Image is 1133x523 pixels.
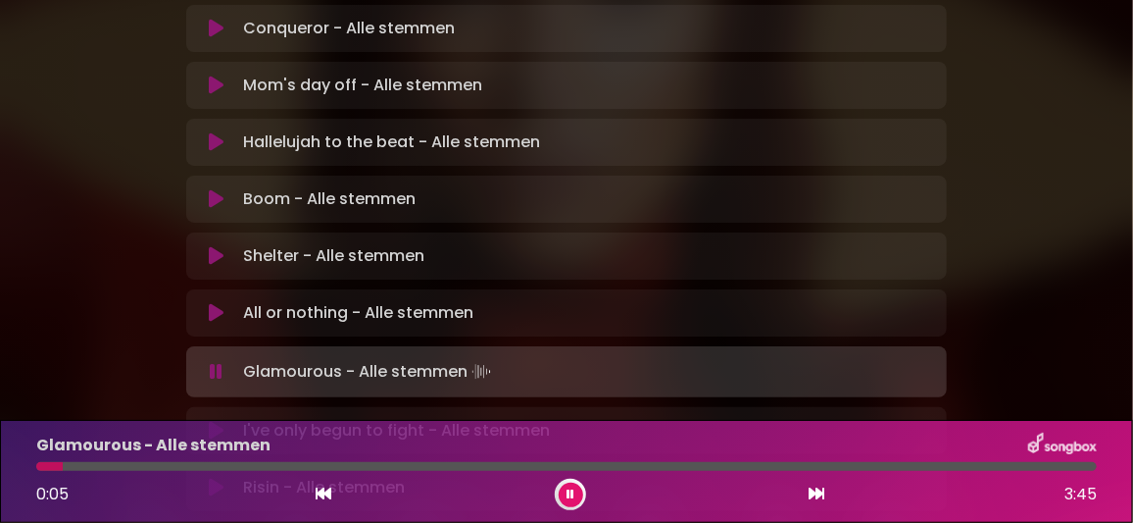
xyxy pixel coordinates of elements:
p: Glamourous - Alle stemmen [36,434,271,457]
p: Mom's day off - Alle stemmen [243,74,482,97]
p: Boom - Alle stemmen [243,187,416,211]
span: 3:45 [1064,483,1097,506]
p: Glamourous - Alle stemmen [243,358,495,386]
img: waveform4.gif [468,358,495,386]
span: 0:05 [36,483,69,505]
p: Conqueror - Alle stemmen [243,17,455,40]
p: Hallelujah to the beat - Alle stemmen [243,131,540,154]
p: I've only begun to fight - Alle stemmen [243,419,550,443]
img: songbox-logo-white.png [1028,433,1097,458]
p: All or nothing - Alle stemmen [243,301,473,325]
p: Shelter - Alle stemmen [243,244,424,268]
